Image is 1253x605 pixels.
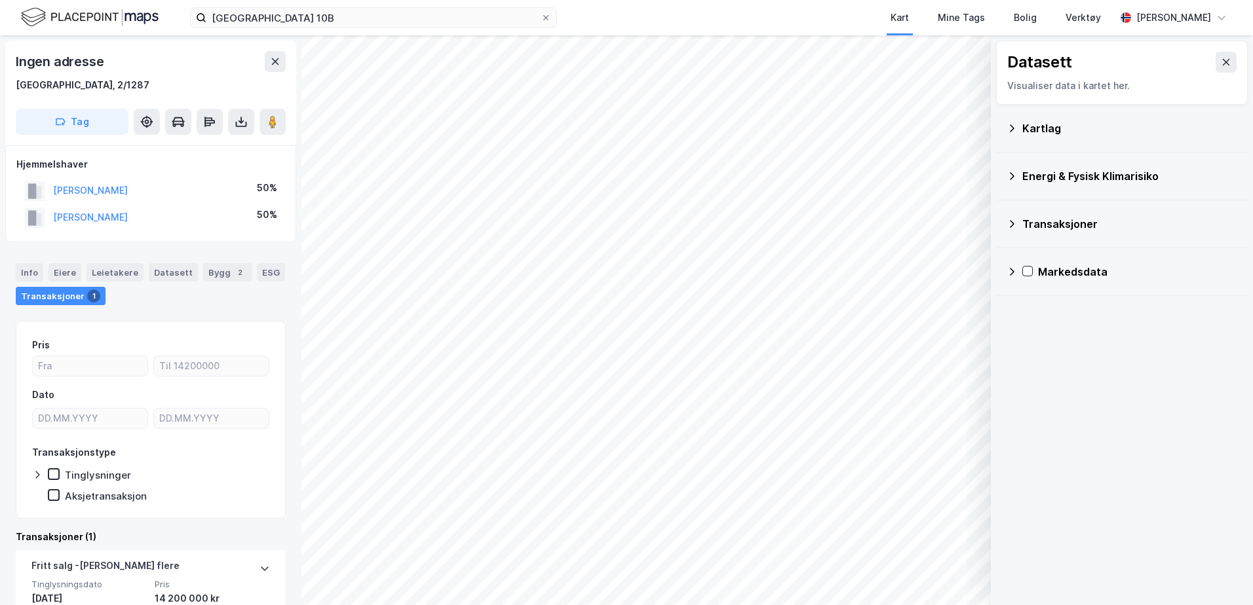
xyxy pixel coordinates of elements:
div: Verktøy [1066,10,1101,26]
div: Datasett [149,263,198,282]
span: Tinglysningsdato [31,579,147,590]
div: 1 [87,289,100,302]
span: Pris [155,579,270,590]
input: Fra [33,356,147,376]
div: Mine Tags [938,10,985,26]
div: 50% [257,207,277,223]
div: Fritt salg - [PERSON_NAME] flere [31,558,180,579]
div: Transaksjoner [16,287,106,305]
input: DD.MM.YYYY [154,409,269,428]
input: DD.MM.YYYY [33,409,147,428]
div: Leietakere [87,263,144,282]
div: Transaksjoner [1022,216,1237,232]
div: Dato [32,387,54,403]
button: Tag [16,109,128,135]
div: Kontrollprogram for chat [1187,542,1253,605]
div: Transaksjonstype [32,445,116,460]
input: Til 14200000 [154,356,269,376]
div: Eiere [48,263,81,282]
div: 50% [257,180,277,196]
div: Pris [32,337,50,353]
div: Ingen adresse [16,51,106,72]
div: Tinglysninger [65,469,131,481]
img: logo.f888ab2527a4732fd821a326f86c7f29.svg [21,6,159,29]
div: ESG [257,263,285,282]
div: Info [16,263,43,282]
div: Bolig [1014,10,1037,26]
div: Kartlag [1022,120,1237,136]
iframe: Chat Widget [1187,542,1253,605]
div: Bygg [203,263,252,282]
input: Søk på adresse, matrikkel, gårdeiere, leietakere eller personer [206,8,541,27]
div: Transaksjoner (1) [16,529,286,545]
div: [GEOGRAPHIC_DATA], 2/1287 [16,77,149,93]
div: Energi & Fysisk Klimarisiko [1022,168,1237,184]
div: Kart [891,10,909,26]
div: Visualiser data i kartet her. [1007,78,1237,94]
div: Datasett [1007,52,1072,73]
div: Markedsdata [1038,264,1237,280]
div: Aksjetransaksjon [65,490,147,502]
div: Hjemmelshaver [16,156,285,172]
div: 2 [233,266,246,279]
div: [PERSON_NAME] [1136,10,1211,26]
